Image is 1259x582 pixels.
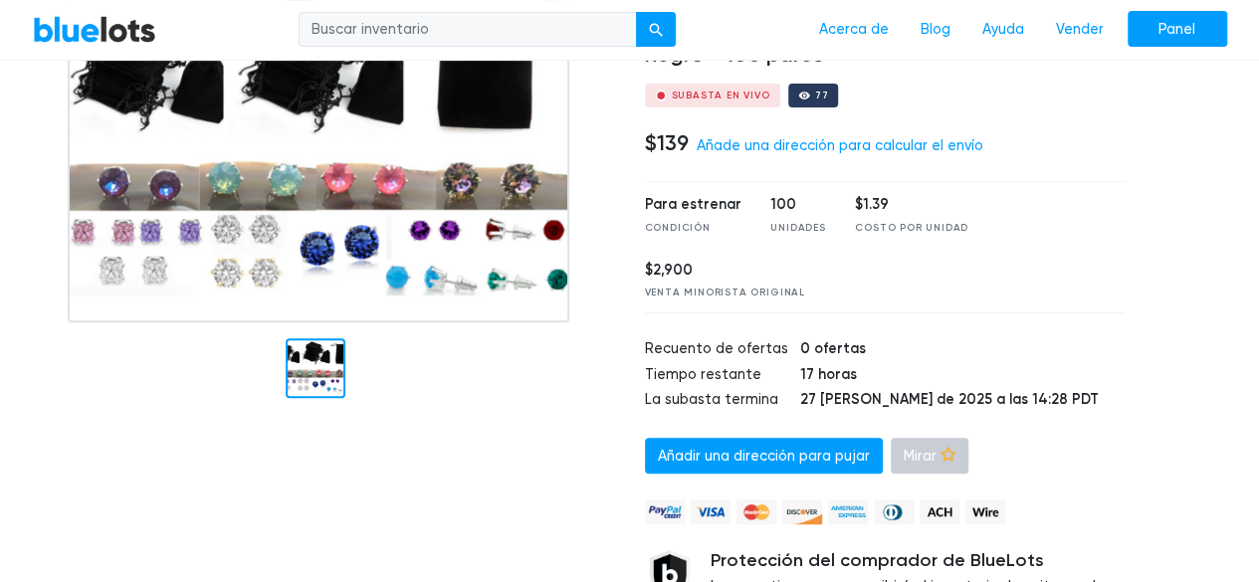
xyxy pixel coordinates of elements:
[828,499,868,524] img: american_express-ae2a9f97a040b4b41f6397f7637041a5861d5f99d0716c09922aba4e24c8547d.png
[891,438,968,475] a: Mirar
[645,195,741,213] font: Para estrenar
[645,261,693,279] font: $2,900
[711,549,1044,571] font: Protección del comprador de BlueLots
[1158,21,1195,38] font: Panel
[672,90,770,101] font: Subasta en vivo
[815,90,829,101] font: 77
[299,12,637,48] input: Buscar inventario
[658,448,870,465] font: Añadir una dirección para pujar
[697,137,983,154] a: Añade una dirección para calcular el envío
[645,499,685,524] img: paypal_credit-80455e56f6e1299e8d57f40c0dcee7b8cd4ae79b9eccbfc37e2480457ba36de9.png
[965,499,1005,524] img: wire-908396882fe19aaaffefbd8e17b12f2f29708bd78693273c0e28e3a24408487f.png
[982,21,1024,38] font: Ayuda
[645,287,805,298] font: Venta minorista original
[645,16,1088,68] font: Pendientes Swarovski en bolsa de terciopelo negro - 100 pares
[855,222,968,234] font: Costo por unidad
[803,11,905,49] a: Acerca de
[645,391,778,408] font: La subasta termina
[1056,21,1104,38] font: Vender
[855,195,889,213] font: $1.39
[1040,11,1120,49] a: Vender
[921,21,950,38] font: Blog
[770,195,796,213] font: 100
[782,499,822,524] img: discover-82be18ecfda2d062aad2762c1ca80e2d36a4073d45c9e0ffae68cd515fbd3d32.png
[800,365,857,383] font: 17 horas
[819,21,889,38] font: Acerca de
[904,448,937,465] font: Mirar
[645,130,689,156] font: $139
[645,340,788,357] font: Recuento de ofertas
[736,499,776,524] img: mastercard-42073d1d8d11d6635de4c079ffdb20a4f30a903dc55d1612383a1b395dd17f39.png
[874,499,914,524] img: diners_club-c48f30131b33b1bb0e5d0e2dbd43a8bea4cb12cb2961413e2f4250e06c020426.png
[800,339,866,357] font: 0 ofertas
[905,11,966,49] a: Blog
[966,11,1040,49] a: Ayuda
[645,366,761,383] font: Tiempo restante
[770,222,825,234] font: Unidades
[645,438,883,475] a: Añadir una dirección para pujar
[691,499,731,524] img: visa-79caf175f036a155110d1892330093d4c38f53c55c9ec9e2c3a54a56571784bb.png
[645,222,711,234] font: Condición
[800,390,1099,408] font: 27 [PERSON_NAME] de 2025 a las 14:28 PDT
[1128,11,1227,48] a: Panel
[920,499,959,524] img: ach-b7992fed28a4f97f893c574229be66187b9afb3f1a8d16a4691d3d3140a8ab00.png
